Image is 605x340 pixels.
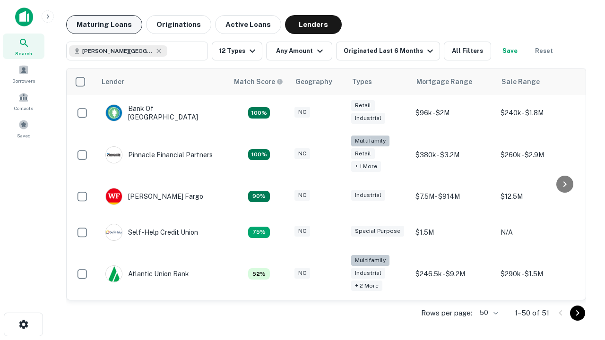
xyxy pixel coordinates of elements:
[570,306,585,321] button: Go to next page
[351,190,385,201] div: Industrial
[476,306,500,320] div: 50
[105,224,198,241] div: Self-help Credit Union
[411,250,496,298] td: $246.5k - $9.2M
[344,45,436,57] div: Originated Last 6 Months
[82,47,153,55] span: [PERSON_NAME][GEOGRAPHIC_DATA], [GEOGRAPHIC_DATA]
[15,50,32,57] span: Search
[102,76,124,87] div: Lender
[285,15,342,34] button: Lenders
[351,113,385,124] div: Industrial
[248,191,270,202] div: Matching Properties: 12, hasApolloMatch: undefined
[411,178,496,214] td: $7.5M - $914M
[351,226,404,237] div: Special Purpose
[106,188,122,204] img: picture
[294,268,310,279] div: NC
[411,214,496,250] td: $1.5M
[248,149,270,161] div: Matching Properties: 24, hasApolloMatch: undefined
[294,107,310,118] div: NC
[294,190,310,201] div: NC
[351,280,382,291] div: + 2 more
[290,68,346,95] th: Geography
[105,146,213,163] div: Pinnacle Financial Partners
[351,136,389,146] div: Multifamily
[351,268,385,279] div: Industrial
[215,15,281,34] button: Active Loans
[106,224,122,240] img: picture
[496,178,581,214] td: $12.5M
[12,77,35,85] span: Borrowers
[106,105,122,121] img: picture
[14,104,33,112] span: Contacts
[234,76,281,87] h6: Match Score
[351,148,375,159] div: Retail
[501,76,540,87] div: Sale Range
[496,131,581,178] td: $260k - $2.9M
[96,68,228,95] th: Lender
[15,8,33,26] img: capitalize-icon.png
[421,307,472,319] p: Rows per page:
[352,76,372,87] div: Types
[105,265,189,282] div: Atlantic Union Bank
[228,68,290,95] th: Capitalize uses an advanced AI algorithm to match your search with the best lender. The match sco...
[411,131,496,178] td: $380k - $3.2M
[105,104,219,121] div: Bank Of [GEOGRAPHIC_DATA]
[3,34,44,59] a: Search
[336,42,440,60] button: Originated Last 6 Months
[248,227,270,238] div: Matching Properties: 10, hasApolloMatch: undefined
[248,107,270,119] div: Matching Properties: 14, hasApolloMatch: undefined
[351,100,375,111] div: Retail
[558,264,605,310] iframe: Chat Widget
[106,266,122,282] img: picture
[295,76,332,87] div: Geography
[496,68,581,95] th: Sale Range
[294,148,310,159] div: NC
[234,76,283,87] div: Capitalize uses an advanced AI algorithm to match your search with the best lender. The match sco...
[106,147,122,163] img: picture
[105,188,203,205] div: [PERSON_NAME] Fargo
[346,68,411,95] th: Types
[444,42,491,60] button: All Filters
[496,95,581,131] td: $240k - $1.8M
[146,15,211,34] button: Originations
[495,42,525,60] button: Save your search to get updates of matches that match your search criteria.
[294,226,310,237] div: NC
[17,132,31,139] span: Saved
[496,250,581,298] td: $290k - $1.5M
[515,307,549,319] p: 1–50 of 51
[529,42,559,60] button: Reset
[212,42,262,60] button: 12 Types
[66,15,142,34] button: Maturing Loans
[496,214,581,250] td: N/A
[411,95,496,131] td: $96k - $2M
[351,161,381,172] div: + 1 more
[248,268,270,280] div: Matching Properties: 7, hasApolloMatch: undefined
[411,68,496,95] th: Mortgage Range
[266,42,332,60] button: Any Amount
[3,61,44,86] a: Borrowers
[3,88,44,114] a: Contacts
[3,116,44,141] a: Saved
[416,76,472,87] div: Mortgage Range
[351,255,389,266] div: Multifamily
